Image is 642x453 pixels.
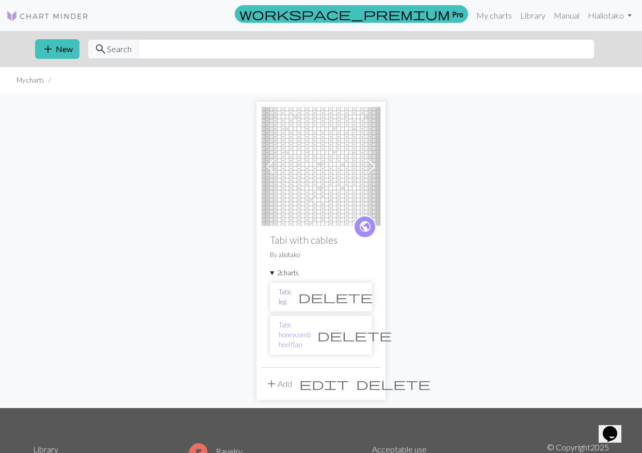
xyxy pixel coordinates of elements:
span: add [265,377,278,391]
span: public [359,218,372,235]
a: Hialiotako [584,5,636,26]
span: delete [356,377,430,391]
span: add [42,42,54,56]
span: delete [317,328,392,342]
button: Delete [352,374,434,394]
button: Delete chart [311,325,398,345]
button: Edit [296,374,352,394]
a: Tabi: leg [279,287,292,307]
img: Tabi: leg [262,107,380,226]
span: workspace_premium [239,7,450,21]
i: public [359,216,372,237]
i: Edit [299,378,349,390]
button: Add [262,374,296,394]
li: My charts [17,75,44,85]
a: Tabi: honeycomb heel flap [279,320,311,350]
iframe: chat widget [599,412,632,443]
span: search [94,42,107,56]
a: Pro [235,5,468,23]
a: Tabi: leg [262,160,380,170]
a: Library [516,5,550,26]
span: delete [298,290,373,304]
p: By aliotako [270,250,372,260]
summary: 2charts [270,268,372,278]
a: My charts [472,5,516,26]
span: Search [107,43,132,55]
img: Logo [6,10,89,22]
h2: Tabi with cables [270,234,372,246]
button: Delete chart [292,287,379,307]
a: Manual [550,5,584,26]
a: public [354,215,376,238]
button: New [35,39,79,59]
span: edit [299,377,349,391]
